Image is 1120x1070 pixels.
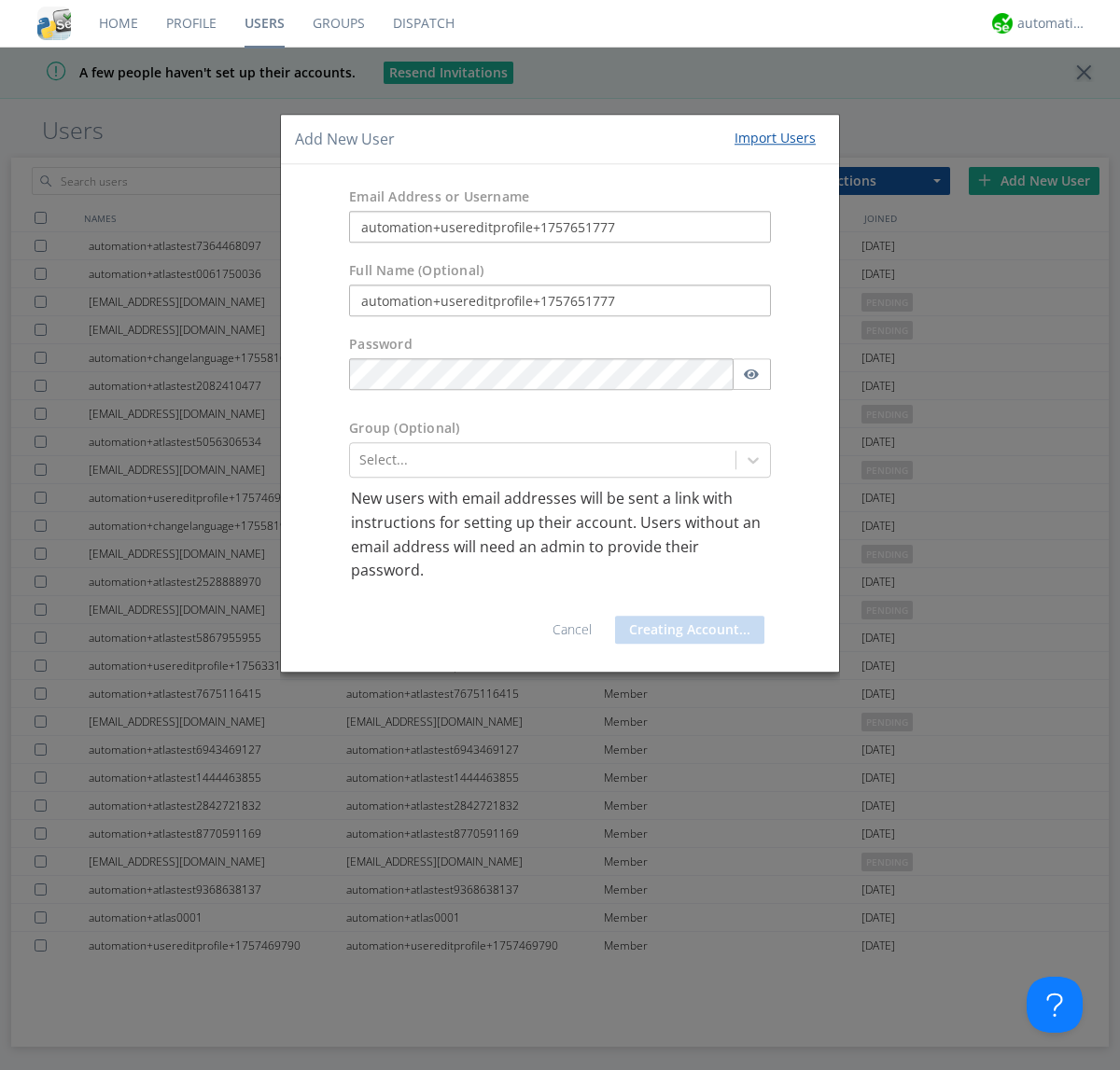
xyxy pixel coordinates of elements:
a: Cancel [553,620,592,638]
button: Creating Account... [615,616,764,644]
input: e.g. email@address.com, Housekeeping1 [349,212,771,243]
p: New users with email addresses will be sent a link with instructions for setting up their account... [351,488,769,583]
div: Import Users [735,129,816,147]
div: automation+atlas [1017,14,1087,33]
h4: Add New User [295,129,395,150]
label: Full Name (Optional) [349,262,483,281]
img: d2d01cd9b4174d08988066c6d424eccd [992,13,1013,34]
label: Password [349,336,413,354]
img: cddb5a64eb264b2086981ab96f4c1ba7 [37,7,71,40]
input: Julie Appleseed [349,285,771,317]
label: Email Address or Username [349,188,529,207]
label: Group (Optional) [349,420,459,438]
